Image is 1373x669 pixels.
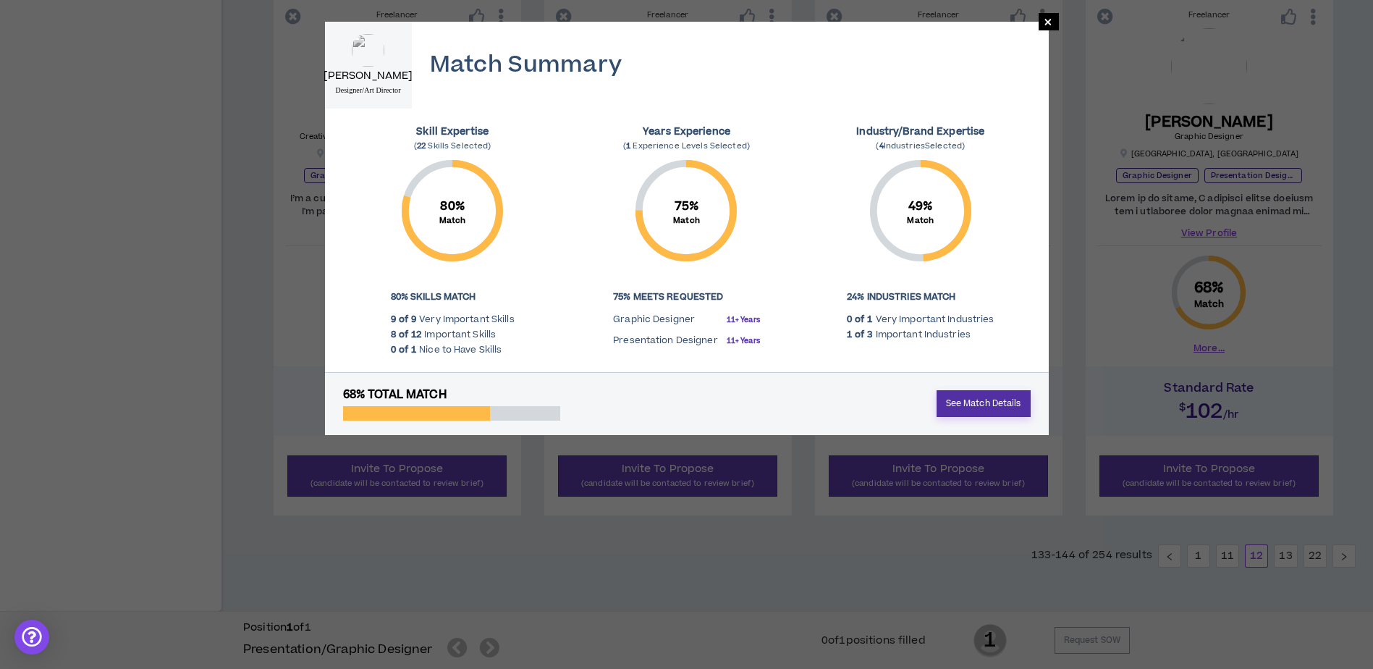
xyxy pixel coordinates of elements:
[855,313,864,327] strong: of
[847,328,852,342] strong: 1
[879,139,884,153] b: 4
[440,198,465,215] span: 80 %
[419,313,515,327] p: Very Important Skills
[391,313,396,327] strong: 9
[674,125,730,139] span: Experience
[411,328,421,342] strong: 12
[419,343,515,357] p: Nice to Have Skills
[623,139,750,153] span: ( Experience Levels Selected)
[855,328,864,342] strong: of
[867,328,872,342] strong: 3
[343,387,447,403] span: 68% Total Match
[412,52,641,78] h4: Match Summary
[675,198,699,215] span: 75 %
[391,328,396,342] strong: 8
[876,139,965,153] span: ( Industries Selected)
[867,313,872,327] strong: 1
[14,620,49,655] div: Open Intercom Messenger
[727,315,760,325] small: 11+ Years
[643,125,671,139] span: Years
[414,139,491,153] span: ( Skills Selected)
[876,328,994,342] p: Important Industries
[847,290,955,304] strong: 24% Industries Match
[937,125,984,139] span: Expertise
[673,215,700,226] small: Match
[439,215,466,226] small: Match
[324,70,413,83] h5: [PERSON_NAME]
[416,125,438,139] span: Skill
[613,290,723,304] strong: 75% Meets Requested
[856,125,934,139] span: Industry/Brand
[411,343,416,357] strong: 1
[411,313,416,327] strong: 9
[876,313,994,327] p: Very Important Industries
[441,125,489,139] span: Expertise
[399,343,408,357] strong: of
[1044,13,1052,30] span: ×
[399,313,408,327] strong: of
[626,139,633,153] b: 1
[613,334,718,348] p: Presentation Designer
[335,85,400,96] p: Designer/Art Director
[352,34,384,67] img: 1ngL6wwWmvayDc2b5pjFEmL8sm5jpTw0xgLb9JDn.png
[847,313,852,327] strong: 0
[391,290,476,304] strong: 80% Skills Match
[907,215,934,226] small: Match
[937,390,1031,417] a: See Match Details
[727,336,760,346] small: 11+ Years
[399,328,408,342] strong: of
[391,343,396,357] strong: 0
[613,313,695,327] p: Graphic Designer
[908,198,933,215] span: 49 %
[417,139,428,153] b: 22
[424,328,514,342] p: Important Skills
